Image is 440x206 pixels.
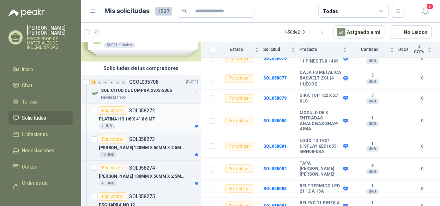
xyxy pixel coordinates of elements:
[351,200,394,206] b: 1
[225,184,253,193] div: Por cotizar
[412,75,432,82] b: 0
[8,111,73,125] a: Solicitudes
[99,123,115,129] div: 4 UND
[263,166,287,171] a: SOL058082
[219,42,263,58] th: Estado
[390,25,432,39] button: No Leídos
[300,42,351,58] th: Producto
[99,192,126,201] div: Por cotizar
[101,87,172,94] p: SOLICITUD DE COMPRA 2305-2306
[99,173,187,180] p: [PERSON_NAME] 100MM X 50MM X 2.5MM X 6 MTS
[225,117,253,125] div: Por cotizar
[8,79,73,92] a: Chat
[22,147,54,154] span: Negociaciones
[263,47,290,52] span: Solicitud
[22,82,32,89] span: Chat
[97,80,102,84] div: 0
[104,6,150,16] h1: Mis solicitudes
[27,37,73,49] p: PROVEEDOR DE MATERIALES DE INGENIERIA SAS
[99,181,117,186] div: 41 UND
[99,145,187,151] p: [PERSON_NAME] 120MM X 60MM X 2.5MM X 6 MTS
[8,160,73,173] a: Cotizar
[27,25,73,35] p: [PERSON_NAME] [PERSON_NAME]
[366,169,379,174] div: UND
[412,185,432,192] b: 0
[81,104,201,132] a: Por cotizarSOL058272PLATINA HR 1/8 X 4" X 6 MT4 UND
[91,78,199,100] a: 13 0 0 0 0 0 GSOL005708[DATE] Company LogoSOLICITUD DE COMPRA 2305-2306Panela El Trébol
[263,76,287,81] a: SOL058077
[22,98,37,106] span: Tareas
[8,128,73,141] a: Licitaciones
[99,135,126,143] div: Por cotizar
[99,106,126,115] div: Por cotizar
[263,118,287,123] a: SOL058080
[263,186,287,191] a: SOL058083
[115,80,120,84] div: 0
[225,74,253,83] div: Por cotizar
[351,183,394,189] b: 1
[412,95,432,101] b: 0
[300,183,342,194] b: RELE TERMICO LRD 21 12 A 18A
[366,78,379,84] div: UND
[8,144,73,157] a: Negociaciones
[412,55,432,62] b: 0
[300,47,341,52] span: Producto
[366,121,379,126] div: UND
[22,114,46,122] span: Solicitudes
[121,80,126,84] div: 0
[155,7,172,16] span: 1537
[300,70,342,87] b: CAJA FS METALICA RASWELT 2X4 (4 HUECOS
[22,130,48,138] span: Licitaciones
[351,163,394,169] b: 3
[351,42,398,58] th: Cantidad
[129,194,155,199] p: SOL058275
[263,143,287,148] b: SOL058081
[8,176,73,198] a: Órdenes de Compra
[22,65,33,73] span: Inicio
[8,63,73,76] a: Inicio
[284,27,327,38] div: 1 - 50 de 213
[300,138,342,154] b: LOGO TD TEXT DISPLAY 6ED1055-4MH08-0BA
[99,164,126,172] div: Por cotizar
[129,165,155,170] p: SOL058274
[129,137,155,142] p: SOL058273
[351,115,394,121] b: 1
[263,56,287,61] a: SOL058076
[366,58,379,64] div: UND
[91,80,96,84] div: 13
[366,188,379,194] div: UND
[300,53,342,64] b: BASE P/A RELEVO 11 PINES TLK 1469
[412,42,440,58] th: # COTs
[351,93,394,98] b: 7
[263,95,287,100] b: SOL058079
[351,73,394,78] b: 5
[300,93,342,104] b: SIKA TOP 122 X 27 KLS
[419,5,432,18] button: 9
[412,143,432,149] b: 0
[101,95,127,100] p: Panela El Trébol
[8,8,44,17] img: Logo peakr
[129,108,155,113] p: SOL058272
[81,161,201,189] a: Por cotizarSOL058274[PERSON_NAME] 100MM X 50MM X 2.5MM X 6 MTS41 UND
[99,152,117,158] div: 13 UND
[426,3,434,10] span: 9
[351,47,388,52] span: Cantidad
[366,98,379,104] div: UND
[300,160,342,177] b: TAPA [PERSON_NAME] [PERSON_NAME]
[129,80,158,84] p: GSOL005708
[351,141,394,146] b: 1
[103,80,108,84] div: 0
[22,179,66,195] span: Órdenes de Compra
[412,45,426,55] span: # COTs
[99,116,155,123] p: PLATINA HR 1/8 X 4" X 6 MT
[219,47,253,52] span: Estado
[22,163,38,171] span: Cotizar
[398,42,413,58] th: Docs
[263,42,300,58] th: Solicitud
[91,89,100,98] img: Company Logo
[300,110,342,132] b: MODULO DE 8 ENTRADAS ANALOGAS SNAP-AIMA
[225,142,253,150] div: Por cotizar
